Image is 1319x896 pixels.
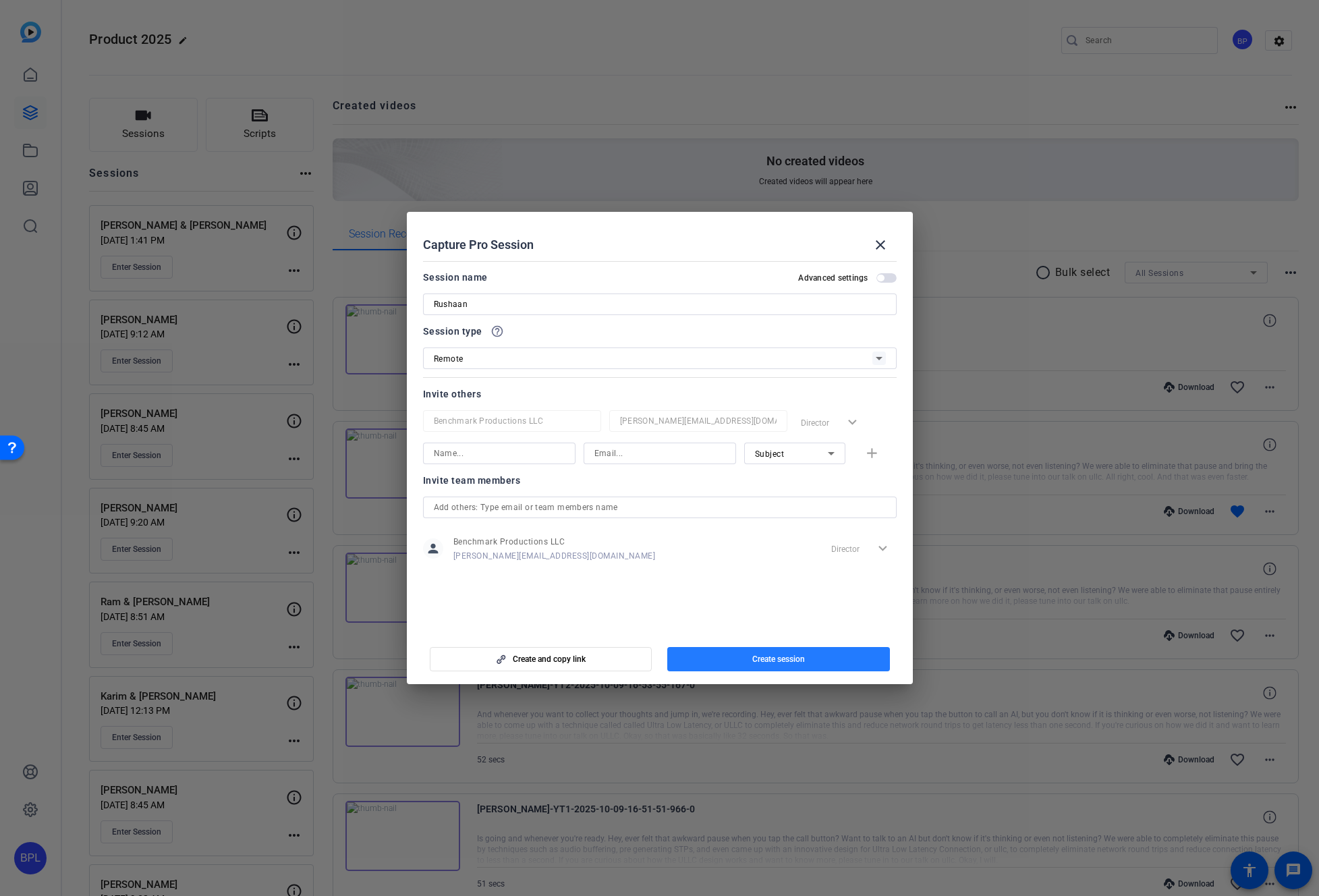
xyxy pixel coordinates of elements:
input: Name... [434,445,565,461]
div: Capture Pro Session [423,229,897,261]
h2: Advanced settings [798,273,868,283]
span: Remote [434,354,464,364]
input: Name... [434,413,590,429]
span: Session type [423,323,482,339]
span: [PERSON_NAME][EMAIL_ADDRESS][DOMAIN_NAME] [453,551,656,561]
mat-icon: person [423,538,443,559]
div: Invite others [423,386,897,402]
span: Create and copy link [513,654,586,665]
div: Session name [423,269,488,285]
span: Subject [755,449,785,459]
span: Benchmark Productions LLC [453,536,656,547]
input: Email... [620,413,777,429]
mat-icon: close [872,237,889,253]
span: Create session [752,654,805,665]
input: Email... [594,445,725,461]
button: Create and copy link [430,647,652,671]
div: Invite team members [423,472,897,488]
input: Add others: Type email or team members name [434,499,886,515]
button: Create session [667,647,890,671]
mat-icon: help_outline [490,325,504,338]
input: Enter Session Name [434,296,886,312]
